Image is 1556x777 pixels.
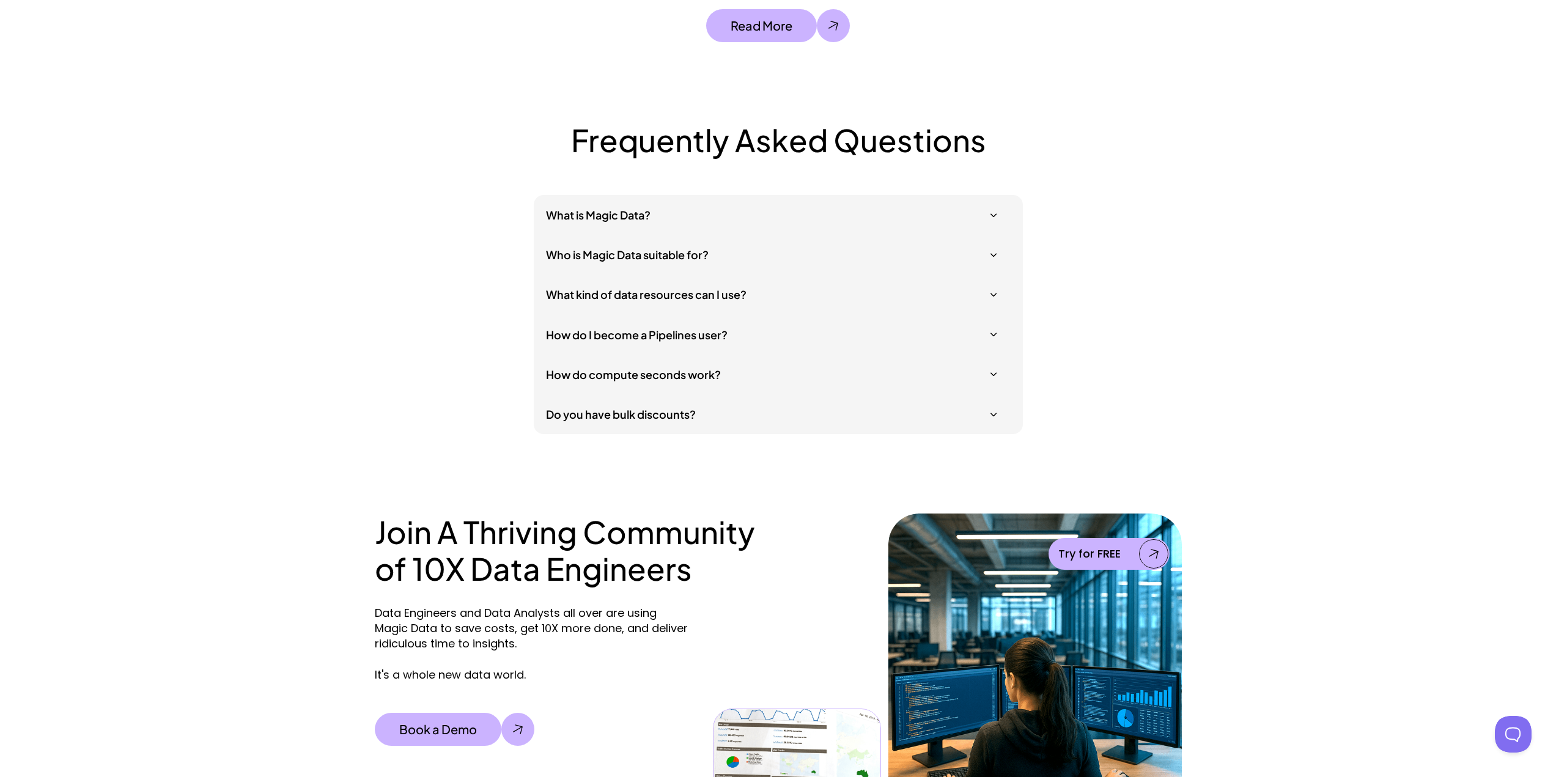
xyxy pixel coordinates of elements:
h5: Who is Magic Data suitable for? [546,247,998,262]
p: Book a Demo [399,722,477,737]
p: Data Engineers and Data Analysts all over are using Magic Data to save costs, get 10X more done, ... [375,605,688,682]
h2: Frequently Asked Questions [548,122,1009,158]
h5: What is Magic Data? [546,207,998,223]
p: Try for FREE [1058,547,1121,561]
p: Read More [731,18,792,33]
a: Read More [706,9,850,42]
h5: Do you have bulk discounts? [546,407,998,422]
h5: How do I become a Pipelines user? [546,326,998,342]
a: Try for FREE [1049,538,1170,570]
h5: What kind of data resources can I use? [546,287,998,302]
h2: Join A Thriving Community of 10X Data Engineers [375,514,763,587]
iframe: Toggle Customer Support [1495,716,1532,753]
a: Book a Demo [375,713,534,746]
h5: How do compute seconds work? [546,367,998,382]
